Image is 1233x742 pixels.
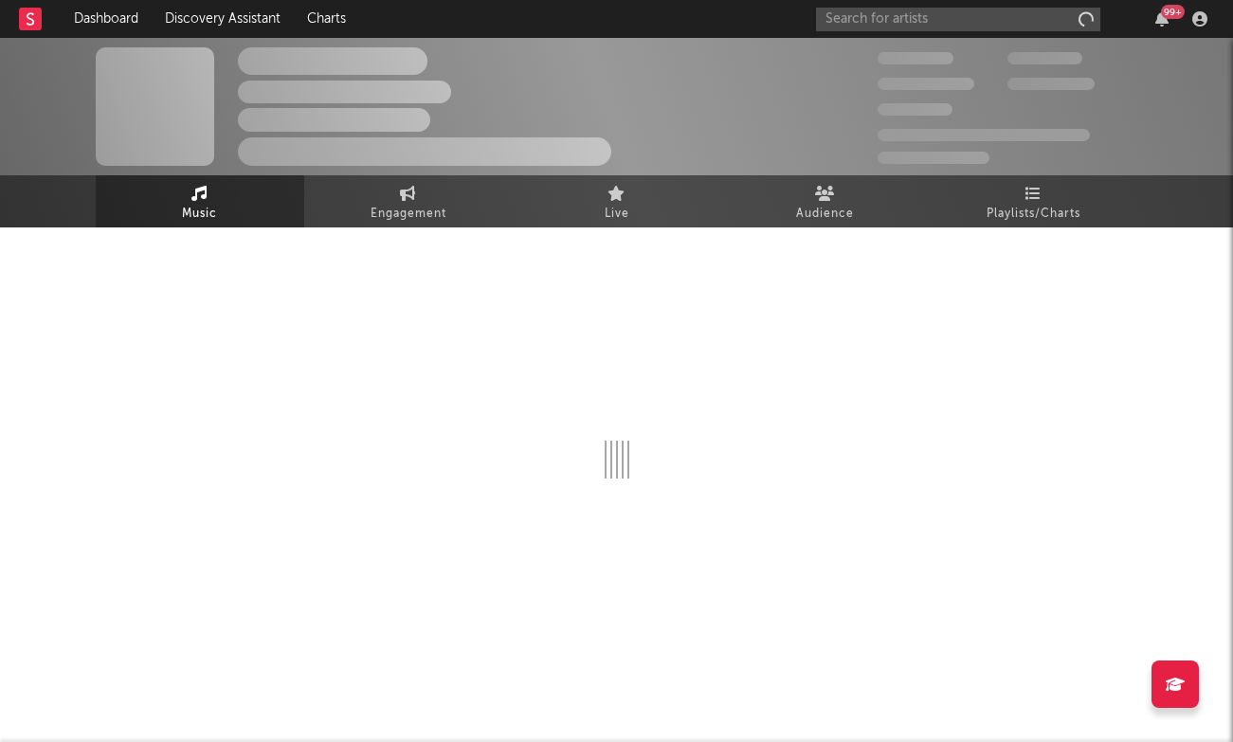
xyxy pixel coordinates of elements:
div: 99 + [1161,5,1185,19]
a: Live [513,175,721,227]
span: 100,000 [1007,52,1082,64]
input: Search for artists [816,8,1100,31]
span: 300,000 [878,52,953,64]
span: 50,000,000 Monthly Listeners [878,129,1090,141]
span: Music [182,203,217,226]
a: Engagement [304,175,513,227]
span: 1,000,000 [1007,78,1095,90]
a: Music [96,175,304,227]
span: Live [605,203,629,226]
span: Audience [796,203,854,226]
span: 100,000 [878,103,952,116]
a: Audience [721,175,930,227]
a: Playlists/Charts [930,175,1138,227]
span: Engagement [371,203,446,226]
button: 99+ [1155,11,1169,27]
span: 50,000,000 [878,78,974,90]
span: Jump Score: 85.0 [878,152,989,164]
span: Playlists/Charts [987,203,1080,226]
